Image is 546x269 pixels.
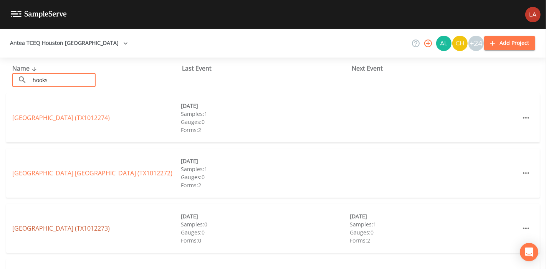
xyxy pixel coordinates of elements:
div: Forms: 2 [350,236,518,244]
div: Forms: 2 [181,181,349,189]
button: Antea TCEQ Houston [GEOGRAPHIC_DATA] [7,36,131,50]
div: Open Intercom Messenger [520,243,538,261]
div: [DATE] [181,157,349,165]
div: [DATE] [181,102,349,110]
div: Forms: 2 [181,126,349,134]
div: Gauges: 0 [350,228,518,236]
div: Alaina Hahn [436,36,452,51]
div: Gauges: 0 [181,228,349,236]
div: Next Event [352,64,521,73]
div: +24 [468,36,484,51]
div: Charles Medina [452,36,468,51]
a: [GEOGRAPHIC_DATA] [GEOGRAPHIC_DATA] (TX1012272) [12,169,172,177]
a: [GEOGRAPHIC_DATA] (TX1012274) [12,114,110,122]
input: Search Projects [30,73,96,87]
div: Forms: 0 [181,236,349,244]
img: c74b8b8b1c7a9d34f67c5e0ca157ed15 [452,36,468,51]
div: [DATE] [181,212,349,220]
div: Samples: 0 [181,220,349,228]
img: cf6e799eed601856facf0d2563d1856d [525,7,541,22]
div: Samples: 1 [350,220,518,228]
img: 30a13df2a12044f58df5f6b7fda61338 [436,36,452,51]
div: [DATE] [350,212,518,220]
div: Samples: 1 [181,165,349,173]
div: Samples: 1 [181,110,349,118]
span: Name [12,64,39,73]
button: Add Project [484,36,535,50]
div: Last Event [182,64,352,73]
a: [GEOGRAPHIC_DATA] (TX1012273) [12,224,110,233]
img: logo [11,11,67,18]
div: Gauges: 0 [181,173,349,181]
div: Gauges: 0 [181,118,349,126]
